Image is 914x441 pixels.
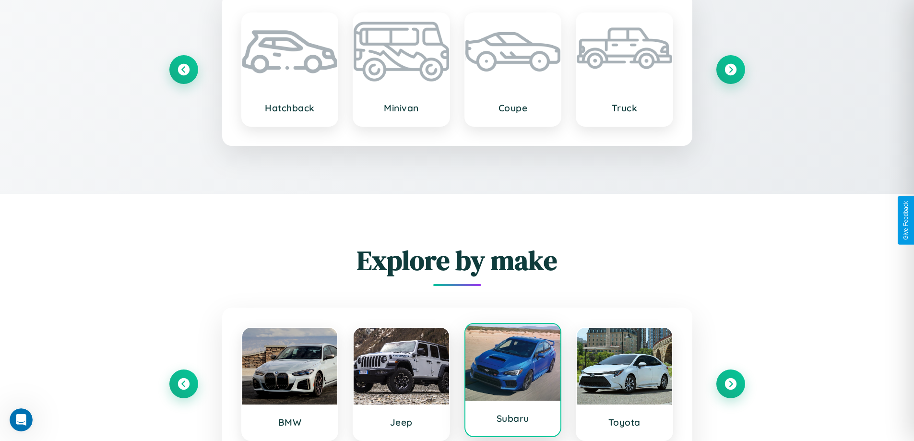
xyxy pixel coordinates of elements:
h3: Truck [586,102,663,114]
h3: Subaru [475,413,551,424]
iframe: Intercom live chat [10,408,33,431]
h2: Explore by make [169,242,745,279]
h3: Minivan [363,102,439,114]
h3: Toyota [586,417,663,428]
h3: Coupe [475,102,551,114]
h3: Hatchback [252,102,328,114]
h3: Jeep [363,417,439,428]
h3: BMW [252,417,328,428]
div: Give Feedback [902,201,909,240]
